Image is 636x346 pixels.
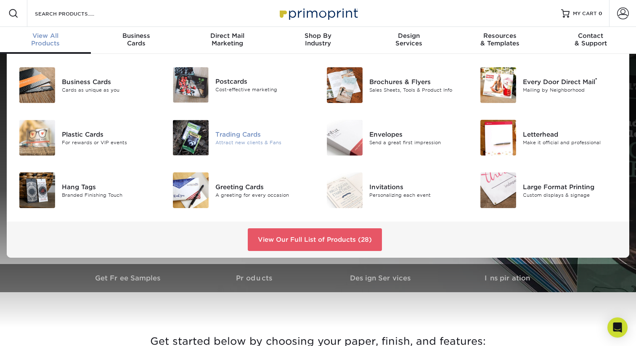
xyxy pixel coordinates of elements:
[480,120,516,156] img: Letterhead
[215,139,312,146] div: Attract new clients & Fans
[182,27,273,54] a: Direct MailMarketing
[62,191,158,198] div: Branded Finishing Touch
[545,32,636,40] span: Contact
[17,169,158,211] a: Hang Tags Hang Tags Branded Finishing Touch
[478,64,620,106] a: Every Door Direct Mail Every Door Direct Mail® Mailing by Neighborhood
[454,32,545,40] span: Resources
[91,32,182,47] div: Cards
[454,27,545,54] a: Resources& Templates
[327,172,363,208] img: Invitations
[545,32,636,47] div: & Support
[62,139,158,146] div: For rewards or VIP events
[480,67,516,103] img: Every Door Direct Mail
[573,10,597,17] span: MY CART
[173,172,209,208] img: Greeting Cards
[248,228,382,251] a: View Our Full List of Products (28)
[523,77,619,86] div: Every Door Direct Mail
[273,32,363,40] span: Shop By
[273,27,363,54] a: Shop ByIndustry
[215,77,312,86] div: Postcards
[369,86,466,93] div: Sales Sheets, Tools & Product Info
[595,77,597,83] sup: ®
[171,116,312,159] a: Trading Cards Trading Cards Attract new clients & Fans
[17,116,158,159] a: Plastic Cards Plastic Cards For rewards or VIP events
[523,191,619,198] div: Custom displays & signage
[215,129,312,139] div: Trading Cards
[324,169,466,211] a: Invitations Invitations Personalizing each event
[171,64,312,106] a: Postcards Postcards Cost-effective marketing
[62,129,158,139] div: Plastic Cards
[523,182,619,191] div: Large Format Printing
[599,11,602,16] span: 0
[182,32,273,40] span: Direct Mail
[369,191,466,198] div: Personalizing each event
[273,32,363,47] div: Industry
[478,169,620,211] a: Large Format Printing Large Format Printing Custom displays & signage
[523,86,619,93] div: Mailing by Neighborhood
[369,182,466,191] div: Invitations
[19,120,55,156] img: Plastic Cards
[173,67,209,103] img: Postcards
[34,8,116,18] input: SEARCH PRODUCTS.....
[171,169,312,211] a: Greeting Cards Greeting Cards A greeting for every occasion
[215,86,312,93] div: Cost-effective marketing
[480,172,516,208] img: Large Format Printing
[19,172,55,208] img: Hang Tags
[17,64,158,106] a: Business Cards Business Cards Cards as unique as you
[91,27,182,54] a: BusinessCards
[91,32,182,40] span: Business
[62,77,158,86] div: Business Cards
[363,32,454,40] span: Design
[62,86,158,93] div: Cards as unique as you
[327,120,363,156] img: Envelopes
[2,320,72,343] iframe: Google Customer Reviews
[478,116,620,159] a: Letterhead Letterhead Make it official and professional
[454,32,545,47] div: & Templates
[369,129,466,139] div: Envelopes
[62,182,158,191] div: Hang Tags
[19,67,55,103] img: Business Cards
[173,120,209,156] img: Trading Cards
[369,139,466,146] div: Send a great first impression
[523,129,619,139] div: Letterhead
[363,32,454,47] div: Services
[523,139,619,146] div: Make it official and professional
[215,191,312,198] div: A greeting for every occasion
[607,317,628,338] div: Open Intercom Messenger
[324,116,466,159] a: Envelopes Envelopes Send a great first impression
[545,27,636,54] a: Contact& Support
[324,64,466,106] a: Brochures & Flyers Brochures & Flyers Sales Sheets, Tools & Product Info
[182,32,273,47] div: Marketing
[327,67,363,103] img: Brochures & Flyers
[215,182,312,191] div: Greeting Cards
[369,77,466,86] div: Brochures & Flyers
[363,27,454,54] a: DesignServices
[276,4,360,22] img: Primoprint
